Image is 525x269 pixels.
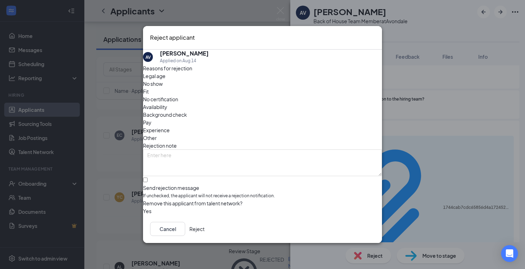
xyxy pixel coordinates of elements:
[143,207,151,215] span: Yes
[150,33,195,42] h3: Reject applicant
[145,54,151,60] div: AV
[150,222,185,236] button: Cancel
[143,142,177,149] span: Rejection note
[143,72,166,80] span: Legal age
[160,57,209,64] div: Applied on Aug 14
[160,50,209,57] h5: [PERSON_NAME]
[143,184,382,191] div: Send rejection message
[143,103,167,111] span: Availability
[143,95,178,103] span: No certification
[143,193,382,199] span: If unchecked, the applicant will not receive a rejection notification.
[143,80,163,88] span: No show
[189,222,205,236] button: Reject
[143,178,148,182] input: Send rejection messageIf unchecked, the applicant will not receive a rejection notification.
[143,88,149,95] span: Fit
[143,111,187,119] span: Background check
[143,119,151,126] span: Pay
[501,245,518,262] div: Open Intercom Messenger
[143,200,242,206] span: Remove this applicant from talent network?
[143,126,170,134] span: Experience
[143,65,192,71] span: Reasons for rejection
[143,134,157,142] span: Other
